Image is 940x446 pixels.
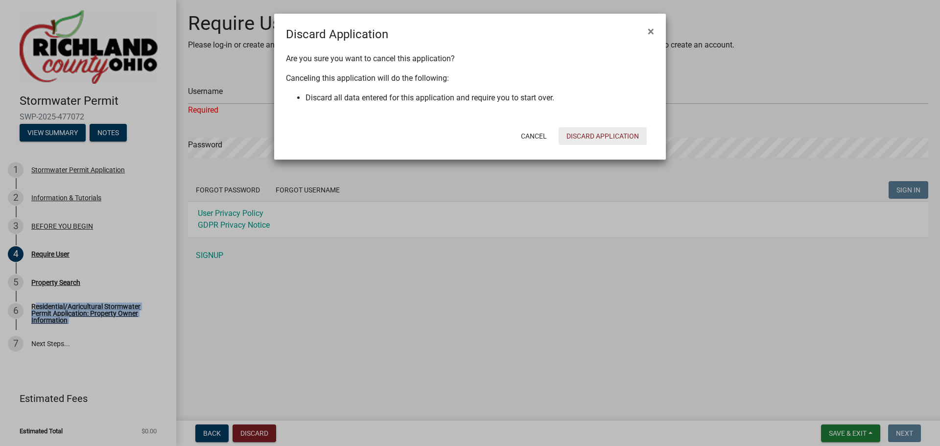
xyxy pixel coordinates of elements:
[559,127,647,145] button: Discard Application
[648,24,654,38] span: ×
[305,92,654,104] li: Discard all data entered for this application and require you to start over.
[286,53,654,65] p: Are you sure you want to cancel this application?
[286,72,654,84] p: Canceling this application will do the following:
[513,127,555,145] button: Cancel
[640,18,662,45] button: Close
[286,25,388,43] h4: Discard Application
